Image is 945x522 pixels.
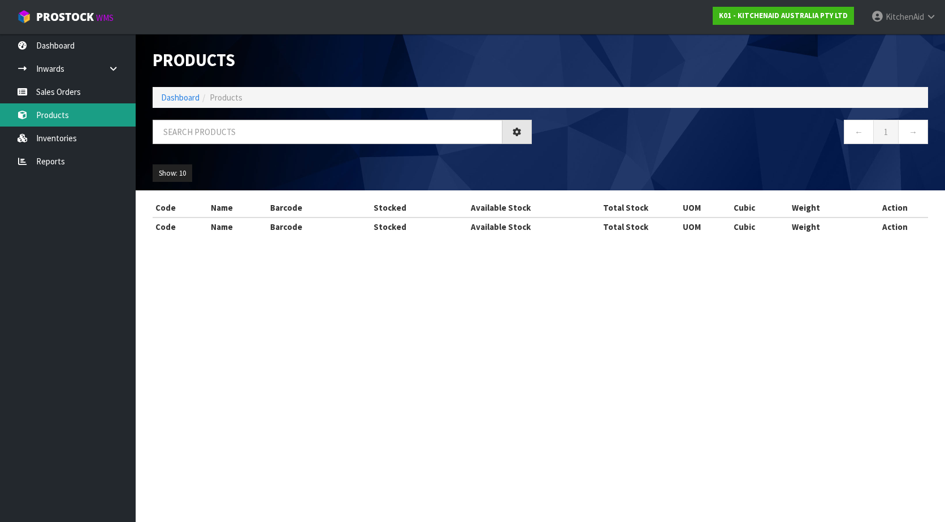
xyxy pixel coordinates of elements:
th: Barcode [267,199,348,217]
span: KitchenAid [886,11,924,22]
span: Products [210,92,242,103]
th: Stocked [349,199,431,217]
th: Action [861,199,928,217]
th: UOM [680,199,731,217]
th: Weight [789,217,861,236]
th: Cubic [731,199,789,217]
th: Total Stock [571,199,680,217]
th: Name [208,199,267,217]
button: Show: 10 [153,164,192,182]
th: Available Stock [431,199,571,217]
a: → [898,120,928,144]
input: Search products [153,120,502,144]
strong: K01 - KITCHENAID AUSTRALIA PTY LTD [719,11,848,20]
th: Total Stock [571,217,680,236]
a: Dashboard [161,92,200,103]
th: UOM [680,217,731,236]
a: 1 [873,120,899,144]
img: cube-alt.png [17,10,31,24]
th: Cubic [731,217,789,236]
th: Available Stock [431,217,571,236]
th: Code [153,199,208,217]
th: Action [861,217,928,236]
a: ← [844,120,874,144]
small: WMS [96,12,114,23]
th: Name [208,217,267,236]
h1: Products [153,51,532,70]
th: Barcode [267,217,348,236]
nav: Page navigation [549,120,928,147]
th: Stocked [349,217,431,236]
th: Weight [789,199,861,217]
span: ProStock [36,10,94,24]
th: Code [153,217,208,236]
